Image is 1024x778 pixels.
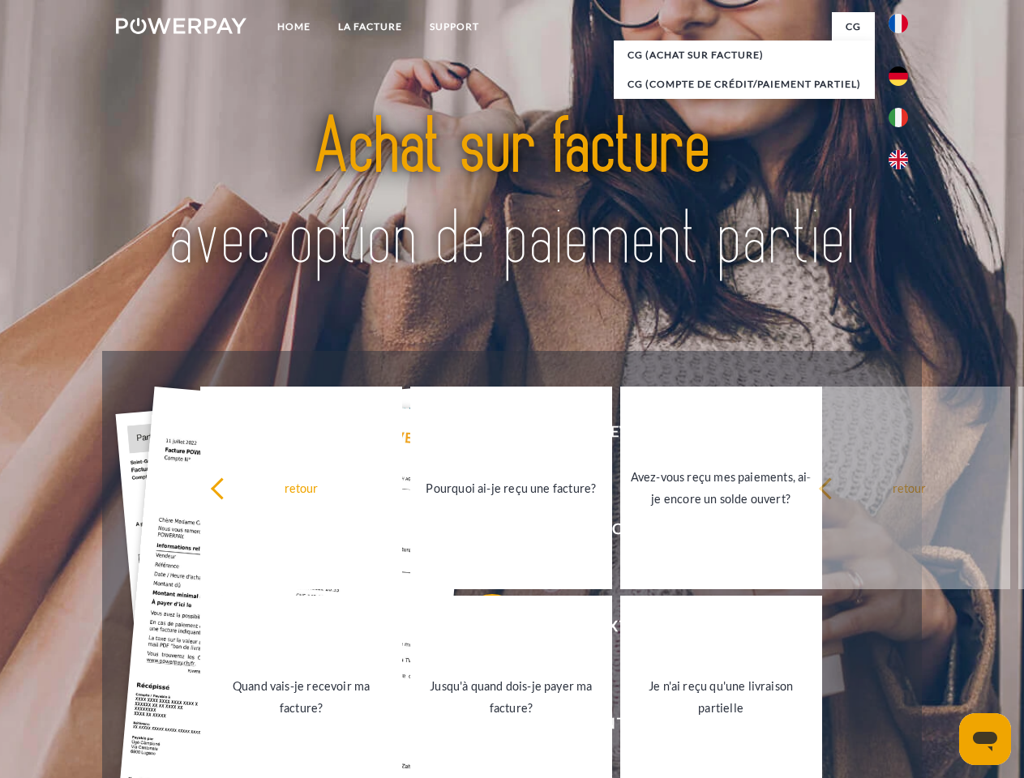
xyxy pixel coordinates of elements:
[210,477,392,498] div: retour
[263,12,324,41] a: Home
[614,70,875,99] a: CG (Compte de crédit/paiement partiel)
[420,477,602,498] div: Pourquoi ai-je reçu une facture?
[155,78,869,310] img: title-powerpay_fr.svg
[889,14,908,33] img: fr
[630,675,812,719] div: Je n'ai reçu qu'une livraison partielle
[889,66,908,86] img: de
[324,12,416,41] a: LA FACTURE
[416,12,493,41] a: Support
[210,675,392,719] div: Quand vais-je recevoir ma facture?
[889,108,908,127] img: it
[818,477,1000,498] div: retour
[116,18,246,34] img: logo-powerpay-white.svg
[959,713,1011,765] iframe: Bouton de lancement de la fenêtre de messagerie
[420,675,602,719] div: Jusqu'à quand dois-je payer ma facture?
[614,41,875,70] a: CG (achat sur facture)
[630,466,812,510] div: Avez-vous reçu mes paiements, ai-je encore un solde ouvert?
[620,387,822,589] a: Avez-vous reçu mes paiements, ai-je encore un solde ouvert?
[832,12,875,41] a: CG
[889,150,908,169] img: en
